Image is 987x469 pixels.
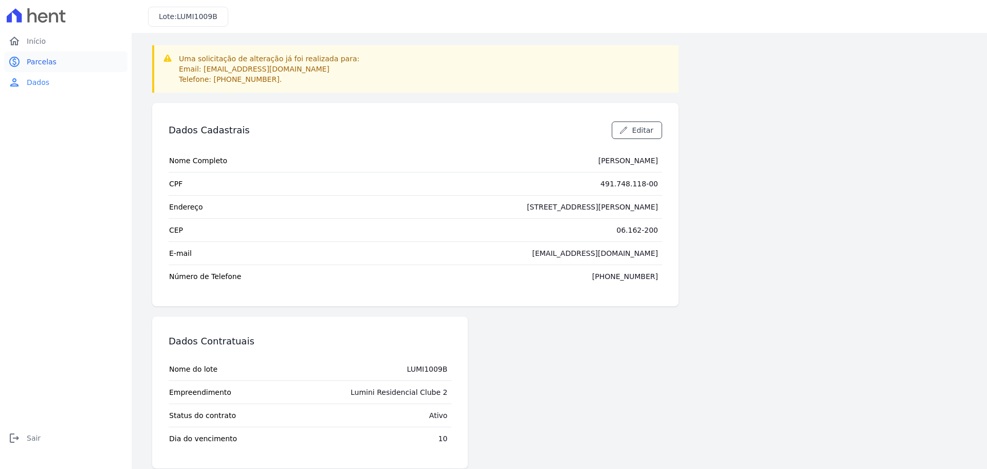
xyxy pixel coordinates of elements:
[8,432,21,444] i: logout
[169,155,227,166] span: Nome Completo
[27,77,49,88] span: Dados
[159,11,217,22] h3: Lote:
[612,121,662,139] a: Editar
[169,410,236,421] span: Status do contrato
[169,124,250,136] h3: Dados Cadastrais
[169,202,203,212] span: Endereço
[527,202,658,212] div: [STREET_ADDRESS][PERSON_NAME]
[27,57,57,67] span: Parcelas
[632,125,653,135] span: Editar
[407,364,448,374] div: LUMI1009B
[592,271,658,282] div: [PHONE_NUMBER]
[169,387,231,397] span: Empreendimento
[8,76,21,89] i: person
[429,410,448,421] div: Ativo
[169,271,241,282] span: Número de Telefone
[169,225,183,235] span: CEP
[8,35,21,47] i: home
[4,31,127,51] a: homeInício
[616,225,658,235] div: 06.162-200
[177,12,217,21] span: LUMI1009B
[600,179,658,189] div: 491.748.118-00
[4,51,127,72] a: paidParcelas
[169,179,182,189] span: CPF
[179,54,359,84] p: Uma solicitação de alteração já foi realizada para: Email: [EMAIL_ADDRESS][DOMAIN_NAME] Telefone:...
[169,433,237,444] span: Dia do vencimento
[8,56,21,68] i: paid
[4,428,127,448] a: logoutSair
[27,433,41,443] span: Sair
[169,364,217,374] span: Nome do lote
[351,387,447,397] div: Lumini Residencial Clube 2
[27,36,46,46] span: Início
[438,433,448,444] div: 10
[169,335,254,348] h3: Dados Contratuais
[598,155,658,166] div: [PERSON_NAME]
[532,248,658,258] div: [EMAIL_ADDRESS][DOMAIN_NAME]
[169,248,192,258] span: E-mail
[4,72,127,93] a: personDados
